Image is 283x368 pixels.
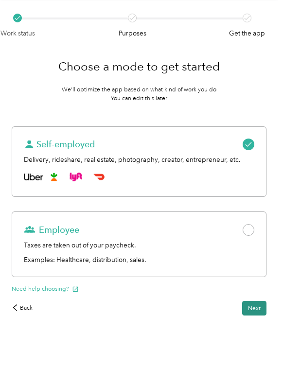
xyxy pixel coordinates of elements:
p: Purposes [119,28,146,38]
p: We’ll optimize the app based on what kind of work you do [62,86,216,94]
div: Back [12,304,33,313]
iframe: Everlance-gr Chat Button Frame [229,314,283,368]
span: Employee [24,224,79,236]
span: Self-employed [24,139,95,150]
button: Next [242,301,266,315]
p: Get the app [229,28,265,38]
div: Delivery, rideshare, real estate, photography, creator, entrepreneur, etc. [24,155,254,165]
h1: Choose a mode to get started [58,55,220,78]
p: Examples: Healthcare, distribution, sales. [24,255,254,265]
p: You can edit this later [111,94,167,103]
button: Need help choosing? [12,284,79,293]
div: Taxes are taken out of your paycheck. [24,240,254,250]
p: Work status [0,28,35,38]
